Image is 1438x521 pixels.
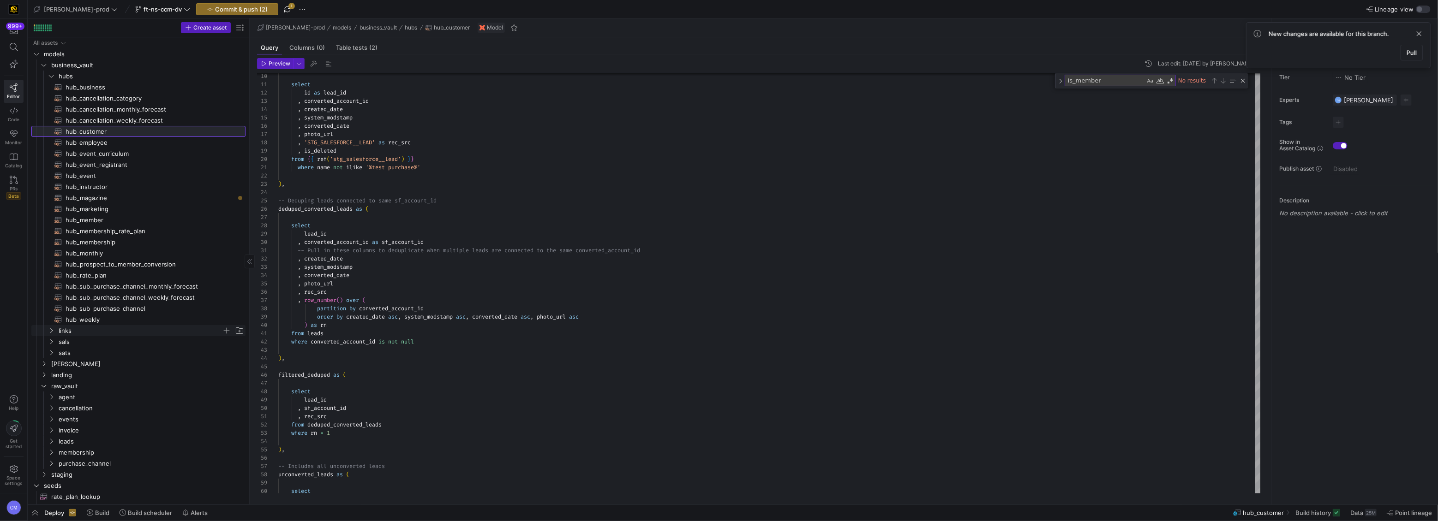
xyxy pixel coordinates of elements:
span: { [311,155,314,163]
span: where [298,164,314,171]
span: select [291,81,311,88]
div: Press SPACE to select this row. [31,115,246,126]
span: , [282,180,285,188]
span: Experts [1279,97,1325,103]
div: TH [1335,96,1342,104]
span: seeds [44,480,244,491]
span: events [59,414,244,425]
div: Press SPACE to select this row. [31,237,246,248]
span: is_deleted [304,147,336,154]
span: ( [365,205,369,213]
span: staging [51,469,244,480]
span: leads [59,436,244,447]
div: Close (Escape) [1239,77,1246,84]
span: , [298,122,301,130]
span: , [298,147,301,154]
a: hub_sub_purchase_channel​​​​​​​​​​ [31,303,246,314]
div: 39 [257,313,267,321]
span: hub_rate_plan​​​​​​​​​​ [66,270,235,281]
span: hub_weekly​​​​​​​​​​ [66,314,235,325]
span: ) [278,180,282,188]
span: , [298,263,301,271]
div: Press SPACE to select this row. [31,281,246,292]
span: , [298,288,301,296]
div: 38 [257,304,267,313]
button: Help [4,391,24,415]
a: hub_magazine​​​​​​​​​​ [31,192,246,203]
button: No tierNo Tier [1333,71,1368,83]
span: Lineage view [1375,6,1414,13]
button: business_vault [357,22,399,33]
div: Press SPACE to select this row. [31,203,246,214]
button: Getstarted [4,417,24,453]
div: 25M [1365,509,1377,516]
div: 17 [257,130,267,138]
button: 999+ [4,22,24,39]
span: hub_monthly​​​​​​​​​​ [66,248,235,259]
a: hub_event_registrant​​​​​​​​​​ [31,159,246,170]
div: 40 [257,321,267,329]
span: converted_date [472,313,517,320]
div: 32 [257,255,267,263]
div: 25 [257,196,267,205]
div: Press SPACE to select this row. [31,292,246,303]
span: , [530,313,533,320]
button: Data25M [1346,505,1381,521]
span: unt_id [621,247,640,254]
span: hub_event_curriculum​​​​​​​​​​ [66,148,235,159]
span: , [298,272,301,279]
button: [PERSON_NAME]-prod [31,3,120,15]
div: 13 [257,97,267,105]
a: hub_business​​​​​​​​​​ [31,82,246,93]
span: hub_sub_purchase_channel​​​​​​​​​​ [66,303,235,314]
div: Press SPACE to select this row. [31,37,246,48]
span: Point lineage [1395,509,1432,516]
span: Build scheduler [128,509,172,516]
span: models [333,24,352,31]
span: ( [362,296,365,304]
a: hub_instructor​​​​​​​​​​ [31,181,246,192]
span: not [333,164,343,171]
div: Press SPACE to select this row. [31,214,246,225]
span: system_modstamp [304,114,353,121]
span: Build [95,509,109,516]
span: hub_cancellation_category​​​​​​​​​​ [66,93,235,104]
div: Press SPACE to select this row. [31,347,246,358]
div: 26 [257,205,267,213]
span: ple leads are connected to the same converted_acco [459,247,621,254]
span: cancellation [59,403,244,414]
span: as [372,238,378,246]
span: , [298,106,301,113]
div: 20 [257,155,267,163]
span: hub_cancellation_monthly_forecast​​​​​​​​​​ [66,104,235,115]
img: No tier [1335,74,1342,81]
span: photo_url [304,130,333,138]
div: Press SPACE to select this row. [31,159,246,170]
button: Preview [257,58,294,69]
div: 29 [257,230,267,238]
span: zuora_gateway_response_codes​​​​​​ [51,503,235,513]
span: ( [336,296,340,304]
img: https://storage.googleapis.com/y42-prod-data-exchange/images/uAsz27BndGEK0hZWDFeOjoxA7jCwgK9jE472... [9,5,18,14]
span: ( [327,155,330,163]
div: Press SPACE to select this row. [31,148,246,159]
span: select [291,222,311,229]
button: Commit & push (2) [196,3,278,15]
span: models [44,49,244,59]
span: id [304,89,311,96]
span: business_vault [359,24,397,31]
a: PRsBeta [4,172,24,203]
div: Press SPACE to select this row. [31,270,246,281]
a: Code [4,103,24,126]
span: Data [1350,509,1363,516]
textarea: Find [1065,75,1145,86]
a: hub_cancellation_monthly_forecast​​​​​​​​​​ [31,104,246,115]
div: Press SPACE to select this row. [31,59,246,71]
span: hub_membership_rate_plan​​​​​​​​​​ [66,226,235,237]
button: [PERSON_NAME]-prod [255,22,327,33]
span: [PERSON_NAME] [51,359,244,369]
button: Build history [1291,505,1344,521]
div: 37 [257,296,267,304]
span: photo_url [537,313,566,320]
span: by [336,313,343,320]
